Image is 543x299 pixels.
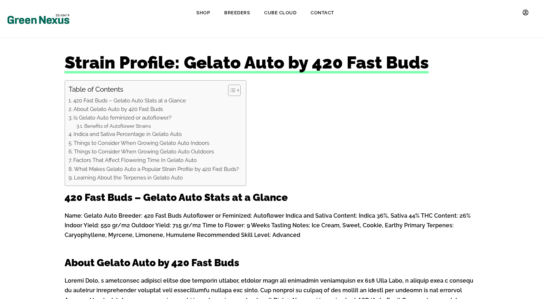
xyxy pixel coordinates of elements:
a: Contact [303,5,341,21]
a: Shop [189,5,217,21]
a: Things to Consider When Growing Gelato Auto Outdoors [69,147,214,156]
a: Indica and Sativa Percentage in Gelato Auto [69,130,182,138]
a: Is Gelato Auto feminized or autoflower? [69,113,171,122]
h2: 420 Fast Buds – Gelato Auto Stats at a Glance [65,192,479,204]
a: Things to Consider When Growing Gelato Auto Indoors [69,139,209,147]
a: What Makes Gelato Auto a Popular Strain Profile by 420 Fast Buds? [69,165,239,173]
img: Green Nexus Academy [7,12,70,26]
nav: Site Navigation [97,5,536,32]
h1: Strain Profile: Gelato Auto by 420 Fast Buds [65,52,479,73]
h2: About Gelato Auto by 420 Fast Buds [65,257,479,269]
a: Learning About the Terpenes in Gelato Auto [69,173,183,182]
a: Breeders [217,5,257,21]
p: Table of Contents [69,85,123,93]
a: 420 Fast Buds – Gelato Auto Stats at a Glance [69,96,186,105]
a: Toggle Table of Content [223,84,239,96]
a: Factors That Affect Flowering Time In Gelato Auto [69,156,197,164]
a: About Gelato Auto by 420 Fast Buds [69,105,163,113]
a: Cube Cloud [257,5,303,21]
a: Benefits of Autoflower Strains [76,122,151,130]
